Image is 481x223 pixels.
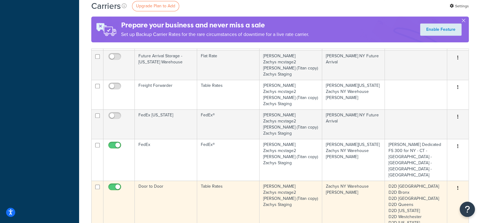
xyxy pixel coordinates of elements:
td: [PERSON_NAME] Zachys mcstage2 [PERSON_NAME] (Titan copy) Zachys Staging [260,109,322,139]
td: [PERSON_NAME] Zachys mcstage2 [PERSON_NAME] (Titan copy) Zachys Staging [260,80,322,109]
td: FedEx® [197,109,260,139]
td: FedEx [US_STATE] [135,109,197,139]
span: Upgrade Plan to Add [136,3,175,9]
a: Settings [450,2,469,10]
td: [PERSON_NAME] NY Future Arrival [322,50,385,80]
td: [PERSON_NAME] Zachys mcstage2 [PERSON_NAME] (Titan copy) Zachys Staging [260,139,322,181]
td: FedEx [135,139,197,181]
td: Flat Rate [197,50,260,80]
h4: Prepare your business and never miss a sale [121,20,309,30]
td: [PERSON_NAME][US_STATE] Zachys NY Warehouse [PERSON_NAME] [322,80,385,109]
a: Enable Feature [420,23,462,36]
td: Table Rates [197,80,260,109]
button: Open Resource Center [460,202,475,217]
p: Set up Backup Carrier Rates for the rare circumstances of downtime for a live rate carrier. [121,30,309,39]
td: [PERSON_NAME] NY Future Arrival [322,109,385,139]
a: Upgrade Plan to Add [132,1,179,11]
td: [PERSON_NAME] Dedicated FS 300 for NY - CT - [GEOGRAPHIC_DATA] - [GEOGRAPHIC_DATA] - [GEOGRAPHIC_... [385,139,447,181]
td: Freight Forwarder [135,80,197,109]
td: Future Arrival Storage - [US_STATE] Warehouse [135,50,197,80]
img: ad-rules-rateshop-fe6ec290ccb7230408bd80ed9643f0289d75e0ffd9eb532fc0e269fcd187b520.png [91,16,121,42]
td: [PERSON_NAME][US_STATE] Zachys NY Warehouse [PERSON_NAME] [322,139,385,181]
td: FedEx® [197,139,260,181]
td: [PERSON_NAME] Zachys mcstage2 [PERSON_NAME] (Titan copy) Zachys Staging [260,50,322,80]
